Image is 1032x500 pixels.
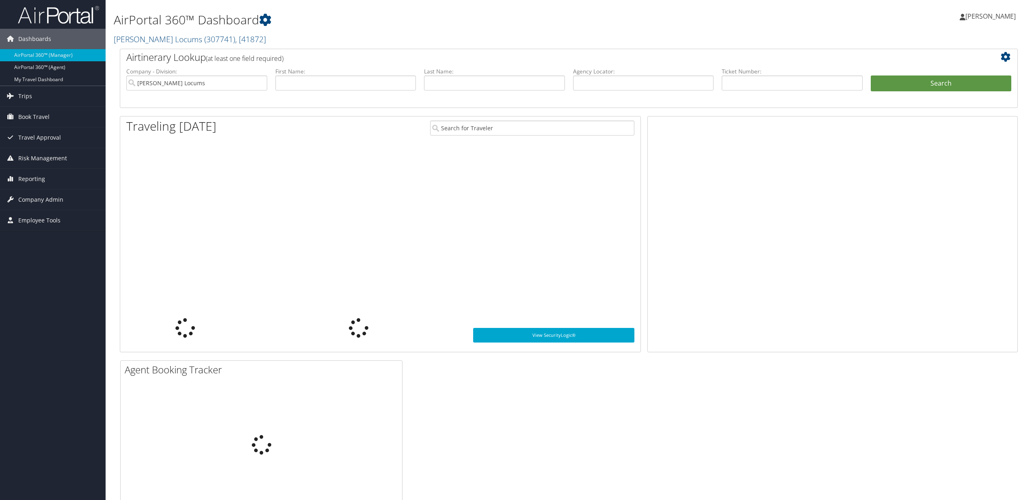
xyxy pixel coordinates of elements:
[965,12,1016,21] span: [PERSON_NAME]
[18,190,63,210] span: Company Admin
[18,86,32,106] span: Trips
[126,118,216,135] h1: Traveling [DATE]
[722,67,863,75] label: Ticket Number:
[18,127,61,148] span: Travel Approval
[206,54,283,63] span: (at least one field required)
[114,34,266,45] a: [PERSON_NAME] Locums
[430,121,635,136] input: Search for Traveler
[125,363,402,377] h2: Agent Booking Tracker
[204,34,235,45] span: ( 307741 )
[573,67,714,75] label: Agency Locator:
[18,169,45,189] span: Reporting
[424,67,565,75] label: Last Name:
[18,5,99,24] img: airportal-logo.png
[18,210,61,231] span: Employee Tools
[18,107,50,127] span: Book Travel
[235,34,266,45] span: , [ 41872 ]
[871,75,1012,92] button: Search
[18,29,51,49] span: Dashboards
[960,4,1024,28] a: [PERSON_NAME]
[114,11,720,28] h1: AirPortal 360™ Dashboard
[126,67,267,75] label: Company - Division:
[126,50,937,64] h2: Airtinerary Lookup
[275,67,416,75] label: First Name:
[473,328,634,343] a: View SecurityLogic®
[18,148,67,168] span: Risk Management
